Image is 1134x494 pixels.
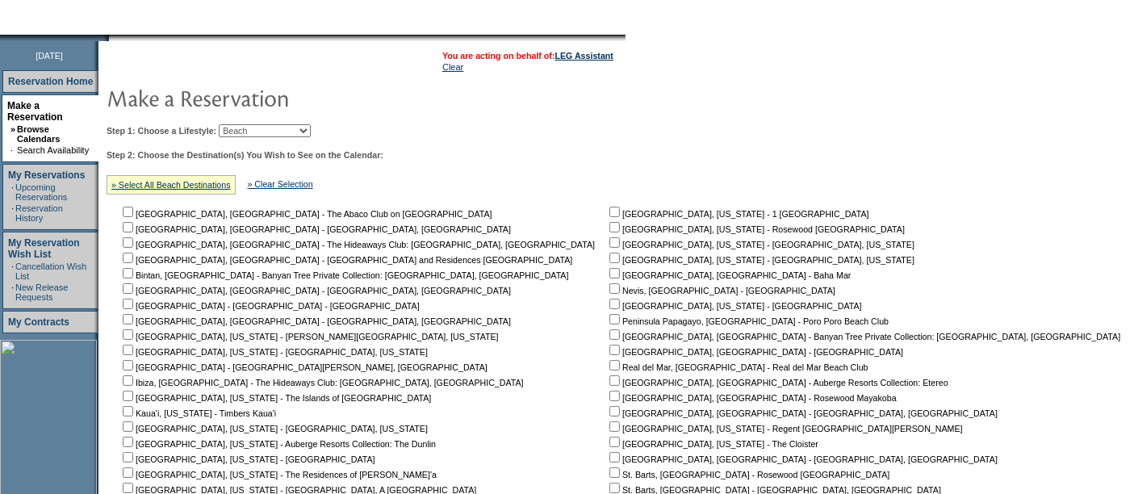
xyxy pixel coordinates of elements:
img: promoShadowLeftCorner.gif [103,35,109,41]
nobr: [GEOGRAPHIC_DATA], [US_STATE] - The Residences of [PERSON_NAME]'a [119,470,437,479]
a: Search Availability [17,145,89,155]
b: » [10,124,15,134]
nobr: [GEOGRAPHIC_DATA], [US_STATE] - [GEOGRAPHIC_DATA], [US_STATE] [606,240,914,249]
nobr: [GEOGRAPHIC_DATA], [GEOGRAPHIC_DATA] - [GEOGRAPHIC_DATA], [GEOGRAPHIC_DATA] [119,316,511,326]
nobr: Nevis, [GEOGRAPHIC_DATA] - [GEOGRAPHIC_DATA] [606,286,835,295]
b: Step 2: Choose the Destination(s) You Wish to See on the Calendar: [107,150,383,160]
nobr: [GEOGRAPHIC_DATA], [GEOGRAPHIC_DATA] - Banyan Tree Private Collection: [GEOGRAPHIC_DATA], [GEOGRA... [606,332,1120,341]
nobr: [GEOGRAPHIC_DATA], [US_STATE] - [GEOGRAPHIC_DATA], [US_STATE] [119,347,428,357]
span: [DATE] [36,51,63,61]
nobr: [GEOGRAPHIC_DATA], [US_STATE] - [GEOGRAPHIC_DATA], [US_STATE] [119,424,428,433]
nobr: [GEOGRAPHIC_DATA] - [GEOGRAPHIC_DATA][PERSON_NAME], [GEOGRAPHIC_DATA] [119,362,487,372]
a: Cancellation Wish List [15,262,86,281]
a: My Reservation Wish List [8,237,80,260]
a: My Reservations [8,170,85,181]
nobr: [GEOGRAPHIC_DATA], [GEOGRAPHIC_DATA] - The Hideaways Club: [GEOGRAPHIC_DATA], [GEOGRAPHIC_DATA] [119,240,595,249]
a: Make a Reservation [7,100,63,123]
nobr: [GEOGRAPHIC_DATA], [US_STATE] - The Islands of [GEOGRAPHIC_DATA] [119,393,431,403]
a: Upcoming Reservations [15,182,67,202]
nobr: [GEOGRAPHIC_DATA], [US_STATE] - 1 [GEOGRAPHIC_DATA] [606,209,869,219]
nobr: [GEOGRAPHIC_DATA], [GEOGRAPHIC_DATA] - [GEOGRAPHIC_DATA], [GEOGRAPHIC_DATA] [119,286,511,295]
a: Clear [442,62,463,72]
nobr: [GEOGRAPHIC_DATA], [GEOGRAPHIC_DATA] - Auberge Resorts Collection: Etereo [606,378,948,387]
nobr: [GEOGRAPHIC_DATA], [US_STATE] - Rosewood [GEOGRAPHIC_DATA] [606,224,905,234]
nobr: [GEOGRAPHIC_DATA], [GEOGRAPHIC_DATA] - Baha Mar [606,270,851,280]
nobr: St. Barts, [GEOGRAPHIC_DATA] - Rosewood [GEOGRAPHIC_DATA] [606,470,889,479]
nobr: [GEOGRAPHIC_DATA], [US_STATE] - Auberge Resorts Collection: The Dunlin [119,439,436,449]
td: · [11,182,14,202]
nobr: Bintan, [GEOGRAPHIC_DATA] - Banyan Tree Private Collection: [GEOGRAPHIC_DATA], [GEOGRAPHIC_DATA] [119,270,569,280]
td: · [11,262,14,281]
nobr: Kaua'i, [US_STATE] - Timbers Kaua'i [119,408,276,418]
td: · [10,145,15,155]
nobr: [GEOGRAPHIC_DATA], [GEOGRAPHIC_DATA] - Rosewood Mayakoba [606,393,897,403]
td: · [11,283,14,302]
nobr: [GEOGRAPHIC_DATA], [US_STATE] - The Cloister [606,439,818,449]
nobr: [GEOGRAPHIC_DATA], [GEOGRAPHIC_DATA] - The Abaco Club on [GEOGRAPHIC_DATA] [119,209,492,219]
a: My Contracts [8,316,69,328]
nobr: [GEOGRAPHIC_DATA], [GEOGRAPHIC_DATA] - [GEOGRAPHIC_DATA] and Residences [GEOGRAPHIC_DATA] [119,255,572,265]
a: Reservation History [15,203,63,223]
nobr: [GEOGRAPHIC_DATA], [GEOGRAPHIC_DATA] - [GEOGRAPHIC_DATA], [GEOGRAPHIC_DATA] [119,224,511,234]
nobr: [GEOGRAPHIC_DATA], [US_STATE] - [GEOGRAPHIC_DATA] [119,454,375,464]
a: New Release Requests [15,283,68,302]
nobr: [GEOGRAPHIC_DATA], [US_STATE] - [GEOGRAPHIC_DATA] [606,301,862,311]
span: You are acting on behalf of: [442,51,613,61]
nobr: [GEOGRAPHIC_DATA], [US_STATE] - [PERSON_NAME][GEOGRAPHIC_DATA], [US_STATE] [119,332,499,341]
nobr: Real del Mar, [GEOGRAPHIC_DATA] - Real del Mar Beach Club [606,362,868,372]
nobr: [GEOGRAPHIC_DATA], [US_STATE] - [GEOGRAPHIC_DATA], [US_STATE] [606,255,914,265]
a: Reservation Home [8,76,93,87]
a: » Clear Selection [248,179,313,189]
a: Browse Calendars [17,124,60,144]
nobr: [GEOGRAPHIC_DATA], [US_STATE] - Regent [GEOGRAPHIC_DATA][PERSON_NAME] [606,424,963,433]
nobr: [GEOGRAPHIC_DATA], [GEOGRAPHIC_DATA] - [GEOGRAPHIC_DATA] [606,347,903,357]
nobr: [GEOGRAPHIC_DATA], [GEOGRAPHIC_DATA] - [GEOGRAPHIC_DATA], [GEOGRAPHIC_DATA] [606,454,998,464]
b: Step 1: Choose a Lifestyle: [107,126,216,136]
nobr: [GEOGRAPHIC_DATA] - [GEOGRAPHIC_DATA] - [GEOGRAPHIC_DATA] [119,301,420,311]
nobr: [GEOGRAPHIC_DATA], [GEOGRAPHIC_DATA] - [GEOGRAPHIC_DATA], [GEOGRAPHIC_DATA] [606,408,998,418]
td: · [11,203,14,223]
nobr: Peninsula Papagayo, [GEOGRAPHIC_DATA] - Poro Poro Beach Club [606,316,889,326]
img: pgTtlMakeReservation.gif [107,82,429,114]
a: » Select All Beach Destinations [111,180,231,190]
img: blank.gif [109,35,111,41]
nobr: Ibiza, [GEOGRAPHIC_DATA] - The Hideaways Club: [GEOGRAPHIC_DATA], [GEOGRAPHIC_DATA] [119,378,524,387]
a: LEG Assistant [555,51,613,61]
